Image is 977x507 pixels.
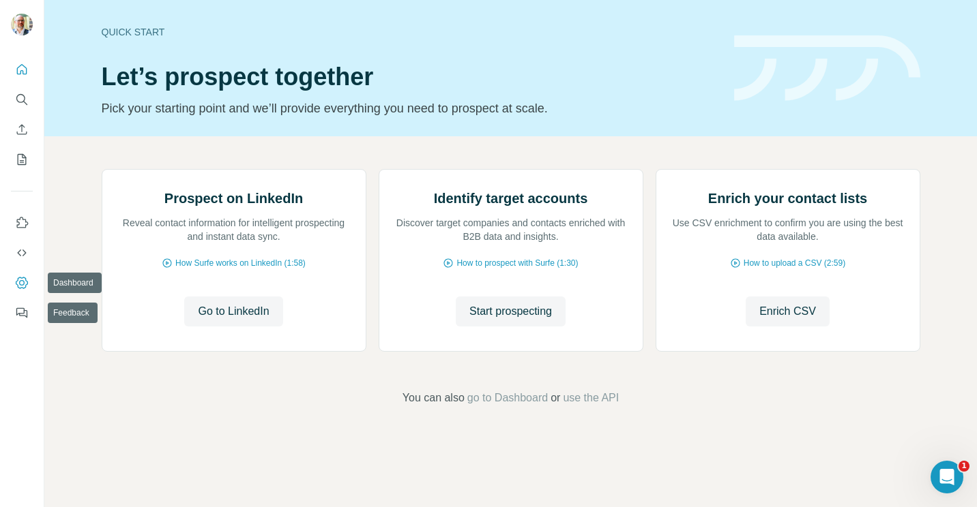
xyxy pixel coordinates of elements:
[456,257,578,269] span: How to prospect with Surfe (1:30)
[467,390,548,406] button: go to Dashboard
[563,390,619,406] button: use the API
[931,461,963,493] iframe: Intercom live chat
[551,390,560,406] span: or
[744,257,845,269] span: How to upload a CSV (2:59)
[102,63,718,91] h1: Let’s prospect together
[393,216,629,243] p: Discover target companies and contacts enriched with B2B data and insights.
[11,147,33,172] button: My lists
[708,189,867,208] h2: Enrich your contact lists
[116,216,352,243] p: Reveal contact information for intelligent prospecting and instant data sync.
[164,189,303,208] h2: Prospect on LinkedIn
[184,296,282,326] button: Go to LinkedIn
[11,211,33,235] button: Use Surfe on LinkedIn
[102,99,718,118] p: Pick your starting point and we’ll provide everything you need to prospect at scale.
[670,216,906,243] p: Use CSV enrichment to confirm you are using the best data available.
[11,241,33,265] button: Use Surfe API
[403,390,465,406] span: You can also
[198,303,269,320] span: Go to LinkedIn
[746,296,830,326] button: Enrich CSV
[959,461,969,472] span: 1
[456,296,566,326] button: Start prospecting
[734,35,920,102] img: banner
[11,14,33,35] img: Avatar
[11,117,33,142] button: Enrich CSV
[11,301,33,325] button: Feedback
[469,303,552,320] span: Start prospecting
[11,271,33,295] button: Dashboard
[11,87,33,112] button: Search
[175,257,306,269] span: How Surfe works on LinkedIn (1:58)
[102,25,718,39] div: Quick start
[434,189,588,208] h2: Identify target accounts
[759,303,816,320] span: Enrich CSV
[11,57,33,82] button: Quick start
